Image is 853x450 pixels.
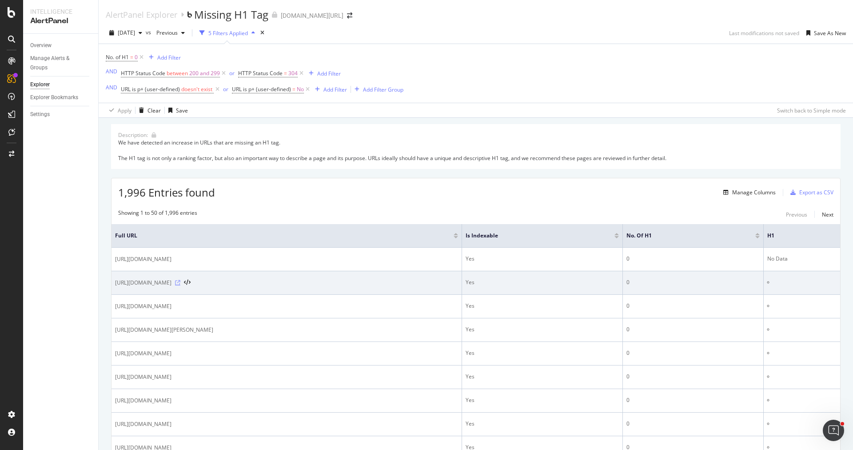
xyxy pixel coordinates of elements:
div: Yes [466,420,618,428]
span: 304 [288,67,298,80]
div: 0 [626,420,760,428]
div: Switch back to Simple mode [777,107,846,114]
a: Explorer Bookmarks [30,93,92,102]
div: Yes [466,325,618,333]
span: 200 and 299 [189,67,220,80]
div: times [259,28,266,37]
button: or [229,69,235,77]
div: Yes [466,255,618,263]
a: Explorer [30,80,92,89]
div: AlertPanel [30,16,91,26]
div: Overview [30,41,52,50]
span: No. of H1 [626,232,742,240]
button: View HTML Source [184,280,191,286]
a: Manage Alerts & Groups [30,54,92,72]
a: Overview [30,41,92,50]
button: Clear [136,103,161,117]
div: Add Filter [323,86,347,93]
div: Save [176,107,188,114]
button: Switch back to Simple mode [773,103,846,117]
div: Description: [118,131,148,139]
div: Yes [466,396,618,404]
span: HTTP Status Code [121,69,165,77]
div: [DOMAIN_NAME][URL] [281,11,343,20]
div: 0 [626,373,760,381]
span: Full URL [115,232,440,240]
span: [URL][DOMAIN_NAME] [115,278,171,287]
button: Add Filter [145,52,181,63]
div: Last modifications not saved [729,29,799,37]
span: 2025 Sep. 29th [118,29,135,36]
div: Next [822,211,833,218]
button: Save As New [803,26,846,40]
span: [URL][DOMAIN_NAME] [115,255,171,264]
button: Add Filter Group [351,84,403,95]
span: [URL][DOMAIN_NAME] [115,396,171,405]
span: URL is p+ (user-defined) [232,85,291,93]
div: 0 [626,349,760,357]
span: = [284,69,287,77]
a: Visit Online Page [175,280,180,285]
button: [DATE] [106,26,146,40]
button: Manage Columns [720,187,776,198]
span: H1 [767,232,823,240]
button: or [223,85,228,93]
button: Export as CSV [787,185,833,200]
div: Yes [466,302,618,310]
div: We have detected an increase in URLs that are missing an H1 tag. The H1 tag is not only a ranking... [118,139,833,161]
span: No. of H1 [106,53,129,61]
div: Add Filter Group [363,86,403,93]
div: Add Filter [157,54,181,61]
div: Explorer [30,80,50,89]
div: 0 [626,325,760,333]
div: 5 Filters Applied [208,29,248,37]
button: AND [106,83,117,92]
span: vs [146,28,153,36]
div: Export as CSV [799,189,833,196]
span: No [297,83,304,96]
iframe: Intercom live chat [823,420,844,441]
span: [URL][DOMAIN_NAME] [115,373,171,382]
div: Manage Columns [732,189,776,196]
div: Apply [118,107,132,114]
span: [URL][DOMAIN_NAME][PERSON_NAME] [115,325,213,334]
div: No Data [767,255,837,263]
div: 0 [626,255,760,263]
button: Previous [786,209,807,220]
a: Settings [30,110,92,119]
div: Yes [466,278,618,286]
div: Yes [466,349,618,357]
div: Clear [147,107,161,114]
a: AlertPanel Explorer [106,10,177,20]
span: = [130,53,133,61]
div: Yes [466,373,618,381]
div: Showing 1 to 50 of 1,996 entries [118,209,197,220]
button: Save [165,103,188,117]
span: Previous [153,29,178,36]
button: Apply [106,103,132,117]
span: Is Indexable [466,232,601,240]
span: = [292,85,295,93]
div: Previous [786,211,807,218]
span: [URL][DOMAIN_NAME] [115,349,171,358]
div: AND [106,84,117,91]
div: Missing H1 Tag [194,7,268,22]
button: Add Filter [305,68,341,79]
button: AND [106,67,117,76]
div: AND [106,68,117,75]
div: Settings [30,110,50,119]
span: 1,996 Entries found [118,185,215,200]
button: Previous [153,26,188,40]
div: 0 [626,278,760,286]
span: HTTP Status Code [238,69,283,77]
span: [URL][DOMAIN_NAME] [115,302,171,311]
div: arrow-right-arrow-left [347,12,352,19]
div: Manage Alerts & Groups [30,54,84,72]
button: Next [822,209,833,220]
span: 0 [135,51,138,64]
div: Explorer Bookmarks [30,93,78,102]
span: URL is p+ (user-defined) [121,85,180,93]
